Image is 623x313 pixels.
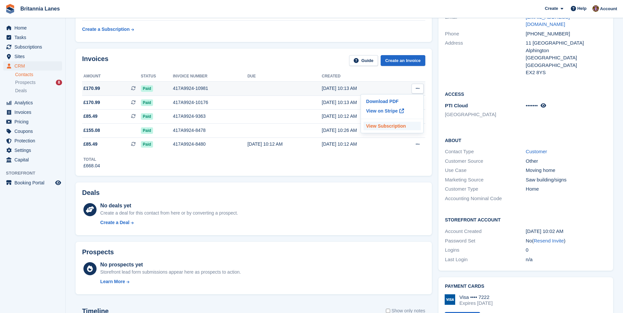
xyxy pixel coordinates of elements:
span: £85.49 [83,141,98,148]
div: 417A9924-10981 [173,85,247,92]
th: Due [247,71,322,82]
span: Help [577,5,587,12]
span: £170.99 [83,99,100,106]
div: [GEOGRAPHIC_DATA] [526,54,607,62]
div: Storefront lead form submissions appear here as prospects to action. [100,269,241,276]
span: Prospects [15,79,35,86]
span: Booking Portal [14,178,54,187]
a: menu [3,52,62,61]
div: 8 [56,80,62,85]
div: [DATE] 10:12 AM [322,113,396,120]
div: Account Created [445,228,526,235]
a: Learn More [100,278,241,285]
div: No deals yet [100,202,238,210]
a: menu [3,146,62,155]
span: Storefront [6,170,65,177]
div: [DATE] 10:26 AM [322,127,396,134]
span: Analytics [14,98,54,107]
li: [GEOGRAPHIC_DATA] [445,111,526,118]
div: Alphington [526,47,607,54]
a: Customer [526,149,547,154]
span: Account [600,6,617,12]
span: Paid [141,141,153,148]
div: No prospects yet [100,261,241,269]
span: Settings [14,146,54,155]
a: View on Stripe [364,106,421,116]
a: menu [3,33,62,42]
th: Created [322,71,396,82]
a: Create a Deal [100,219,238,226]
div: 417A9924-10176 [173,99,247,106]
span: Create [545,5,558,12]
div: Contact Type [445,148,526,156]
div: Moving home [526,167,607,174]
a: Preview store [54,179,62,187]
h2: Storefront Account [445,216,607,223]
th: Amount [82,71,141,82]
div: Other [526,157,607,165]
span: Deals [15,88,27,94]
div: Total [83,156,100,162]
h2: Access [445,91,607,97]
span: Paid [141,127,153,134]
a: menu [3,98,62,107]
a: menu [3,136,62,145]
div: [DATE] 10:12 AM [322,141,396,148]
div: 417A9924-9363 [173,113,247,120]
span: CRM [14,61,54,71]
a: menu [3,127,62,136]
div: [DATE] 10:02 AM [526,228,607,235]
div: Create a Subscription [82,26,130,33]
a: Contacts [15,72,62,78]
a: menu [3,178,62,187]
span: Home [14,23,54,32]
div: Address [445,39,526,76]
div: No [526,237,607,245]
div: [DATE] 10:13 AM [322,85,396,92]
th: Invoice number [173,71,247,82]
div: Home [526,185,607,193]
div: Marketing Source [445,176,526,184]
div: Learn More [100,278,125,285]
div: Create a Deal [100,219,129,226]
th: Status [141,71,173,82]
div: Customer Source [445,157,526,165]
img: Andy Collier [592,5,599,12]
div: Last Login [445,256,526,263]
div: [DATE] 10:12 AM [247,141,322,148]
span: PTI Cloud [445,103,468,108]
a: Deals [15,87,62,94]
span: Pricing [14,117,54,126]
div: 417A9924-8480 [173,141,247,148]
div: Saw building/signs [526,176,607,184]
a: Create a Subscription [82,23,134,35]
div: Create a deal for this contact from here or by converting a prospect. [100,210,238,217]
h2: About [445,137,607,143]
div: 417A9924-8478 [173,127,247,134]
h2: Prospects [82,248,114,256]
div: £668.04 [83,162,100,169]
div: Phone [445,30,526,38]
img: stora-icon-8386f47178a22dfd0bd8f6a31ec36ba5ce8667c1dd55bd0f319d3a0aa187defe.svg [5,4,15,14]
span: Paid [141,113,153,120]
a: View Subscription [364,122,421,130]
div: Use Case [445,167,526,174]
div: [PHONE_NUMBER] [526,30,607,38]
div: Password Set [445,237,526,245]
p: Download PDF [364,97,421,106]
a: Resend Invite [534,238,564,243]
span: Paid [141,85,153,92]
div: Customer Type [445,185,526,193]
a: Create an Invoice [381,55,425,66]
h2: Invoices [82,55,108,66]
a: menu [3,108,62,117]
div: [GEOGRAPHIC_DATA] [526,62,607,69]
div: n/a [526,256,607,263]
h2: Payment cards [445,284,607,289]
span: Paid [141,99,153,106]
span: Invoices [14,108,54,117]
img: Visa Logo [445,294,455,305]
div: Email [445,13,526,28]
